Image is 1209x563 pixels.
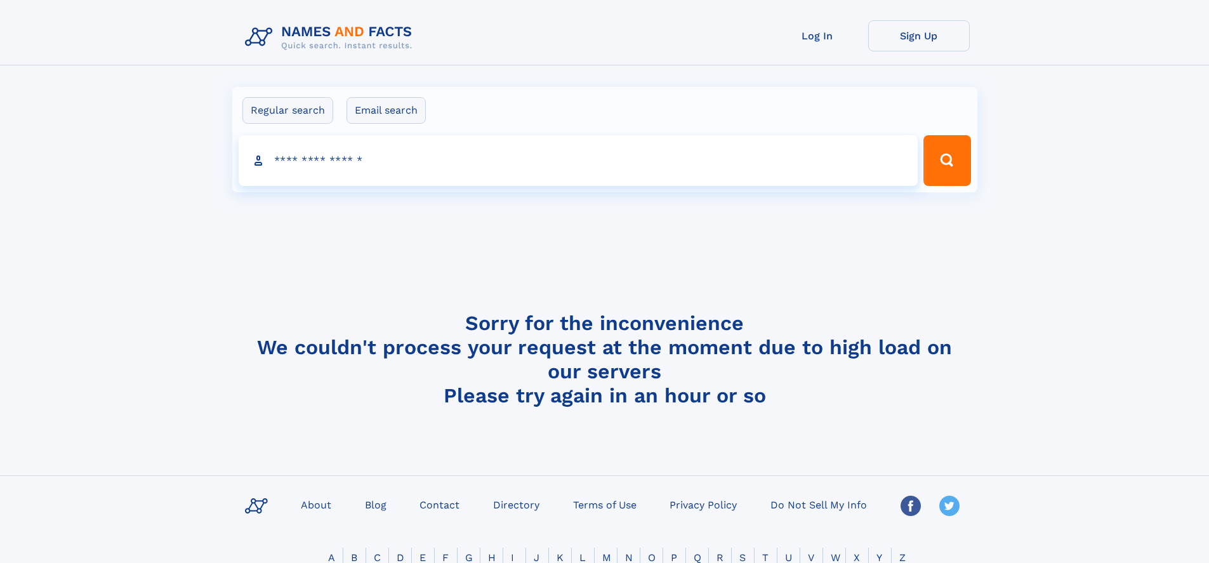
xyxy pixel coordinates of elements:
label: Regular search [242,97,333,124]
a: Do Not Sell My Info [765,495,872,513]
a: Log In [767,20,868,51]
img: Logo Names and Facts [240,20,423,55]
a: About [296,495,336,513]
a: Blog [360,495,392,513]
img: Twitter [939,496,960,516]
a: Contact [414,495,465,513]
a: Sign Up [868,20,970,51]
a: Privacy Policy [664,495,742,513]
a: Directory [488,495,545,513]
img: Facebook [901,496,921,516]
label: Email search [347,97,426,124]
input: search input [239,135,918,186]
button: Search Button [923,135,970,186]
h4: Sorry for the inconvenience We couldn't process your request at the moment due to high load on ou... [240,311,970,407]
a: Terms of Use [568,495,642,513]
